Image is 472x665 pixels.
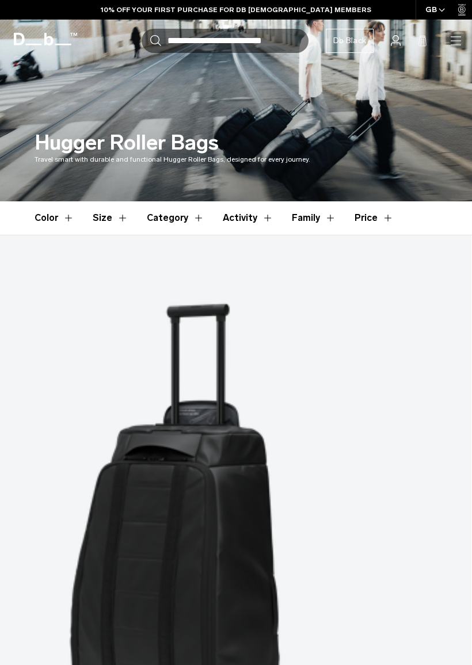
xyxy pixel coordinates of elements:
h1: Hugger Roller Bags [35,131,219,154]
button: Toggle Price [355,201,394,235]
button: Toggle Filter [35,201,74,235]
button: Toggle Filter [223,201,273,235]
button: Toggle Filter [147,201,204,235]
span: Travel smart with durable and functional Hugger Roller Bags, designed for every journey. [35,155,310,163]
a: 10% OFF YOUR FIRST PURCHASE FOR DB [DEMOGRAPHIC_DATA] MEMBERS [101,5,371,15]
a: Db Black [326,29,374,53]
button: Toggle Filter [292,201,336,235]
button: Toggle Filter [93,201,128,235]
